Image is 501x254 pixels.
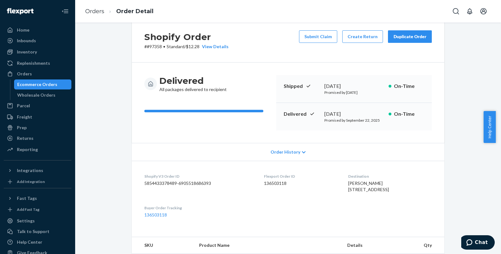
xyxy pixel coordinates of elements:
p: # #97358 / $12.28 [144,43,229,50]
span: Standard [167,44,184,49]
a: Home [4,25,71,35]
div: Integrations [17,167,43,174]
button: View Details [199,43,229,50]
a: Ecommerce Orders [14,79,72,89]
div: Inventory [17,49,37,55]
div: Ecommerce Orders [17,81,57,88]
p: Promised by [DATE] [324,90,384,95]
div: Fast Tags [17,195,37,201]
div: All packages delivered to recipient [159,75,227,93]
button: Create Return [342,30,383,43]
div: Settings [17,218,35,224]
h3: Delivered [159,75,227,86]
div: Talk to Support [17,228,49,235]
p: On-Time [394,110,424,118]
div: [DATE] [324,83,384,90]
dt: Destination [348,174,432,179]
a: Replenishments [4,58,71,68]
div: Wholesale Orders [17,92,55,98]
button: Fast Tags [4,193,71,203]
div: Reporting [17,146,38,153]
a: Reporting [4,145,71,155]
a: Parcel [4,101,71,111]
a: Prep [4,123,71,133]
a: Add Fast Tag [4,206,71,213]
div: Returns [17,135,34,141]
a: Add Integration [4,178,71,185]
a: Returns [4,133,71,143]
span: • [163,44,165,49]
iframe: To enrich screen reader interactions, please activate Accessibility in Grammarly extension settings [461,235,495,251]
a: Help Center [4,237,71,247]
a: Wholesale Orders [14,90,72,100]
button: Open notifications [463,5,476,18]
div: Inbounds [17,38,36,44]
th: Qty [411,237,444,254]
dd: 136503118 [264,180,338,186]
div: Freight [17,114,32,120]
a: Inventory [4,47,71,57]
th: Product Name [194,237,342,254]
img: Flexport logo [7,8,34,14]
button: Open account menu [477,5,490,18]
a: Settings [4,216,71,226]
button: Integrations [4,165,71,175]
th: SKU [132,237,194,254]
span: Order History [271,149,300,155]
div: Replenishments [17,60,50,66]
p: Shipped [284,83,319,90]
div: Help Center [17,239,42,245]
a: Orders [4,69,71,79]
p: On-Time [394,83,424,90]
p: Delivered [284,110,319,118]
a: Order Detail [116,8,153,15]
div: Duplicate Order [393,33,426,40]
button: Help Center [483,111,496,143]
a: Freight [4,112,71,122]
ol: breadcrumbs [80,2,158,21]
dt: Buyer Order Tracking [144,205,254,211]
span: [PERSON_NAME] [STREET_ADDRESS] [348,180,389,192]
div: Parcel [17,103,30,109]
dd: 5854433378489-6905518686393 [144,180,254,186]
div: Add Fast Tag [17,207,39,212]
dt: Shopify V3 Order ID [144,174,254,179]
dt: Flexport Order ID [264,174,338,179]
h2: Shopify Order [144,30,229,43]
button: Duplicate Order [388,30,432,43]
button: Close Navigation [59,5,71,18]
button: Submit Claim [299,30,337,43]
div: Orders [17,71,32,77]
div: Home [17,27,29,33]
button: Open Search Box [450,5,462,18]
a: 136503118 [144,212,167,217]
button: Talk to Support [4,226,71,236]
a: Inbounds [4,36,71,46]
p: Promised by September 22, 2025 [324,118,384,123]
div: Add Integration [17,179,45,184]
th: Details [342,237,411,254]
a: Orders [85,8,104,15]
div: Prep [17,124,27,131]
div: [DATE] [324,110,384,118]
